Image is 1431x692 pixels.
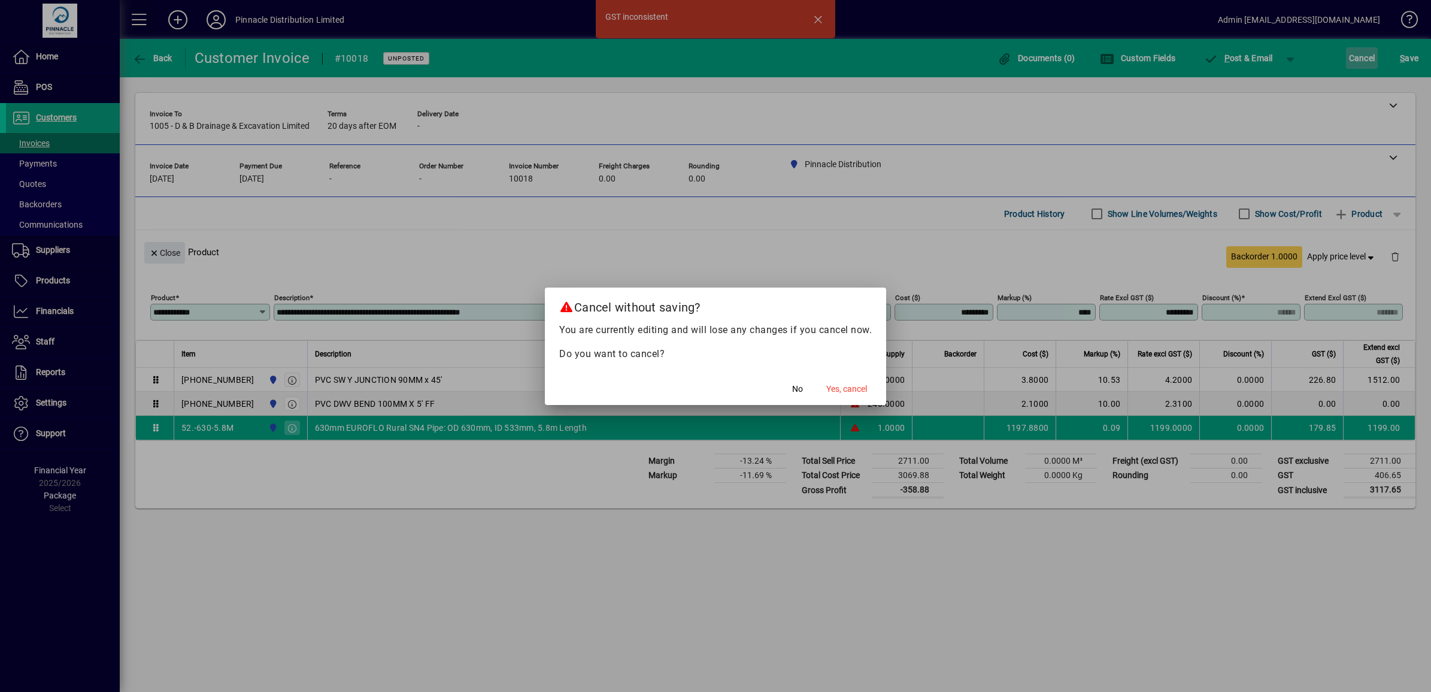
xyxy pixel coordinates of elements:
[559,347,872,361] p: Do you want to cancel?
[826,383,867,395] span: Yes, cancel
[545,288,886,322] h2: Cancel without saving?
[821,379,872,400] button: Yes, cancel
[792,383,803,395] span: No
[778,379,817,400] button: No
[559,323,872,337] p: You are currently editing and will lose any changes if you cancel now.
